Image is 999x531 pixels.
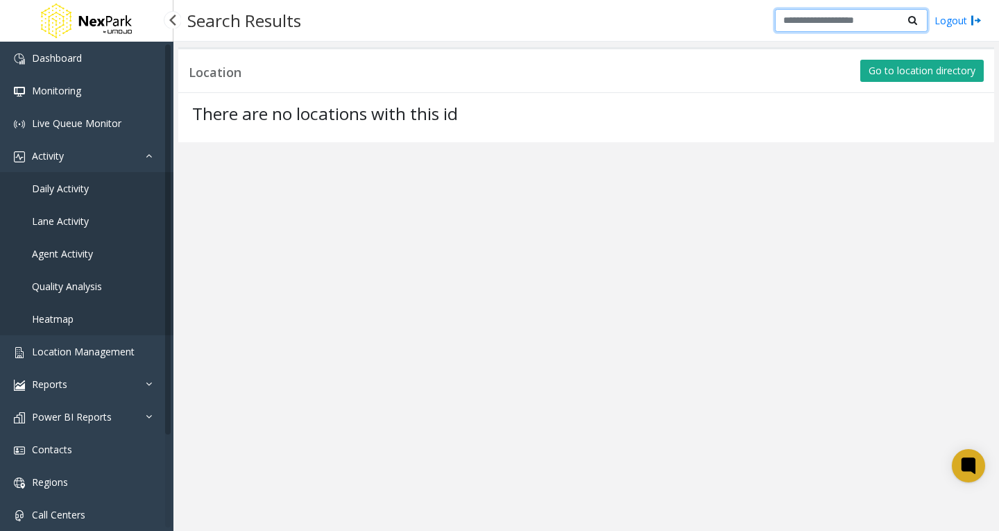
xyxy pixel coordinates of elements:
[14,478,25,489] img: 'icon'
[14,151,25,162] img: 'icon'
[860,60,984,82] button: Go to location directory
[14,445,25,456] img: 'icon'
[32,378,67,391] span: Reports
[14,510,25,521] img: 'icon'
[14,412,25,423] img: 'icon'
[32,508,85,521] span: Call Centers
[32,84,81,97] span: Monitoring
[32,312,74,326] span: Heatmap
[192,103,980,124] h3: There are no locations with this id
[32,149,64,162] span: Activity
[32,182,89,195] span: Daily Activity
[14,119,25,130] img: 'icon'
[934,13,982,28] a: Logout
[14,380,25,391] img: 'icon'
[32,345,135,358] span: Location Management
[32,51,82,65] span: Dashboard
[971,13,982,28] img: logout
[32,247,93,260] span: Agent Activity
[189,65,241,81] h3: Location
[32,214,89,228] span: Lane Activity
[32,117,121,130] span: Live Queue Monitor
[32,475,68,489] span: Regions
[180,3,308,37] h3: Search Results
[14,53,25,65] img: 'icon'
[32,443,72,456] span: Contacts
[14,347,25,358] img: 'icon'
[14,86,25,97] img: 'icon'
[32,280,102,293] span: Quality Analysis
[32,410,112,423] span: Power BI Reports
